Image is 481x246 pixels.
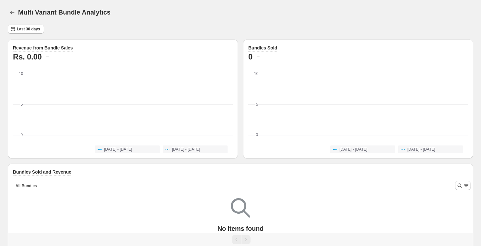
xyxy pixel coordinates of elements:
button: [DATE] - [DATE] [95,145,160,153]
text: 10 [254,71,259,76]
h2: Rs. 0.00 [13,52,42,62]
span: [DATE] - [DATE] [407,147,435,152]
span: [DATE] - [DATE] [104,147,132,152]
span: Last 30 days [17,27,40,32]
text: 5 [256,102,258,107]
span: All Bundles [16,183,37,188]
span: [DATE] - [DATE] [339,147,367,152]
text: 5 [21,102,23,107]
button: Search and filter results [455,181,471,190]
text: 10 [19,71,23,76]
h3: Bundles Sold [248,45,277,51]
button: Last 30 days [8,25,44,34]
h2: 0 [248,52,252,62]
button: [DATE] - [DATE] [163,145,228,153]
text: 0 [256,133,258,137]
h3: Bundles Sold and Revenue [13,169,71,175]
h3: Revenue from Bundle Sales [13,45,73,51]
button: [DATE] - [DATE] [330,145,395,153]
img: Empty search results [231,198,250,218]
span: [DATE] - [DATE] [172,147,200,152]
button: [DATE] - [DATE] [398,145,463,153]
text: 0 [21,133,23,137]
nav: Pagination [8,233,473,246]
h1: Multi Variant Bundle Analytics [18,8,111,16]
p: No Items found [218,225,264,232]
